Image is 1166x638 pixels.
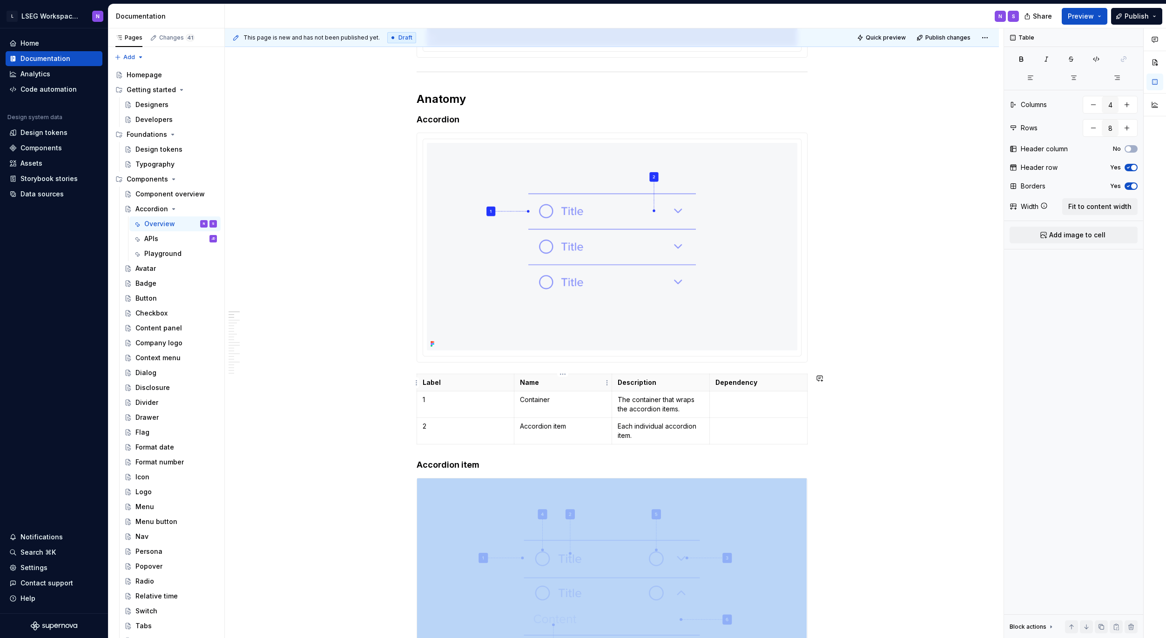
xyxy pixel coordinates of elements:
[520,422,606,431] p: Accordion item
[135,338,182,348] div: Company logo
[1010,620,1055,633] div: Block actions
[112,127,221,142] div: Foundations
[116,12,221,21] div: Documentation
[127,85,176,94] div: Getting started
[925,34,971,41] span: Publish changes
[135,413,159,422] div: Drawer
[6,51,102,66] a: Documentation
[135,457,184,467] div: Format number
[854,31,910,44] button: Quick preview
[20,143,62,153] div: Components
[20,189,64,199] div: Data sources
[121,142,221,157] a: Design tokens
[1010,227,1138,243] button: Add image to cell
[135,100,168,109] div: Designers
[129,246,221,261] a: Playground
[144,234,158,243] div: APIs
[1019,8,1058,25] button: Share
[121,529,221,544] a: Nav
[121,514,221,529] a: Menu button
[127,70,162,80] div: Homepage
[96,13,100,20] div: N
[715,378,802,387] p: Dependency
[121,589,221,604] a: Relative time
[135,562,162,571] div: Popover
[135,428,149,437] div: Flag
[121,97,221,112] a: Designers
[1021,181,1045,191] div: Borders
[20,85,77,94] div: Code automation
[31,621,77,631] svg: Supernova Logo
[112,172,221,187] div: Components
[21,12,81,21] div: LSEG Workspace Design System
[1021,144,1068,154] div: Header column
[121,365,221,380] a: Dialog
[121,112,221,127] a: Developers
[186,34,195,41] span: 41
[20,174,78,183] div: Storybook stories
[121,618,221,633] a: Tabs
[135,368,156,377] div: Dialog
[135,145,182,154] div: Design tokens
[212,219,215,228] div: S
[1110,182,1121,190] label: Yes
[1062,8,1107,25] button: Preview
[135,309,168,318] div: Checkbox
[20,578,73,588] div: Contact support
[121,350,221,365] a: Context menu
[520,395,606,404] p: Container
[417,459,808,470] h4: Accordion item
[135,294,157,303] div: Button
[6,187,102,201] a: Data sources
[115,34,142,41] div: Pages
[1012,13,1015,20] div: S
[618,378,704,387] p: Description
[203,219,205,228] div: N
[1021,163,1058,172] div: Header row
[121,470,221,484] a: Icon
[6,576,102,591] button: Contact support
[121,321,221,336] a: Content panel
[618,395,704,414] p: The container that wraps the accordion items.
[1033,12,1052,21] span: Share
[121,201,221,216] a: Accordion
[121,380,221,395] a: Disclosure
[6,171,102,186] a: Storybook stories
[423,422,509,431] p: 2
[135,621,152,631] div: Tabs
[135,353,181,363] div: Context menu
[135,487,152,497] div: Logo
[1062,198,1138,215] button: Fit to content width
[20,39,39,48] div: Home
[135,115,173,124] div: Developers
[6,560,102,575] a: Settings
[135,189,205,199] div: Component overview
[144,249,182,258] div: Playground
[121,574,221,589] a: Radio
[121,440,221,455] a: Format date
[1021,100,1047,109] div: Columns
[423,395,509,404] p: 1
[121,410,221,425] a: Drawer
[618,422,704,440] p: Each individual accordion item.
[129,231,221,246] a: APIsJD
[20,159,42,168] div: Assets
[6,36,102,51] a: Home
[135,591,178,601] div: Relative time
[2,6,106,26] button: LLSEG Workspace Design SystemN
[20,594,35,603] div: Help
[121,544,221,559] a: Persona
[1068,202,1132,211] span: Fit to content width
[135,383,170,392] div: Disclosure
[6,82,102,97] a: Code automation
[135,472,149,482] div: Icon
[121,276,221,291] a: Badge
[121,306,221,321] a: Checkbox
[1021,123,1038,133] div: Rows
[123,54,135,61] span: Add
[1021,202,1038,211] div: Width
[121,291,221,306] a: Button
[135,204,168,214] div: Accordion
[20,128,67,137] div: Design tokens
